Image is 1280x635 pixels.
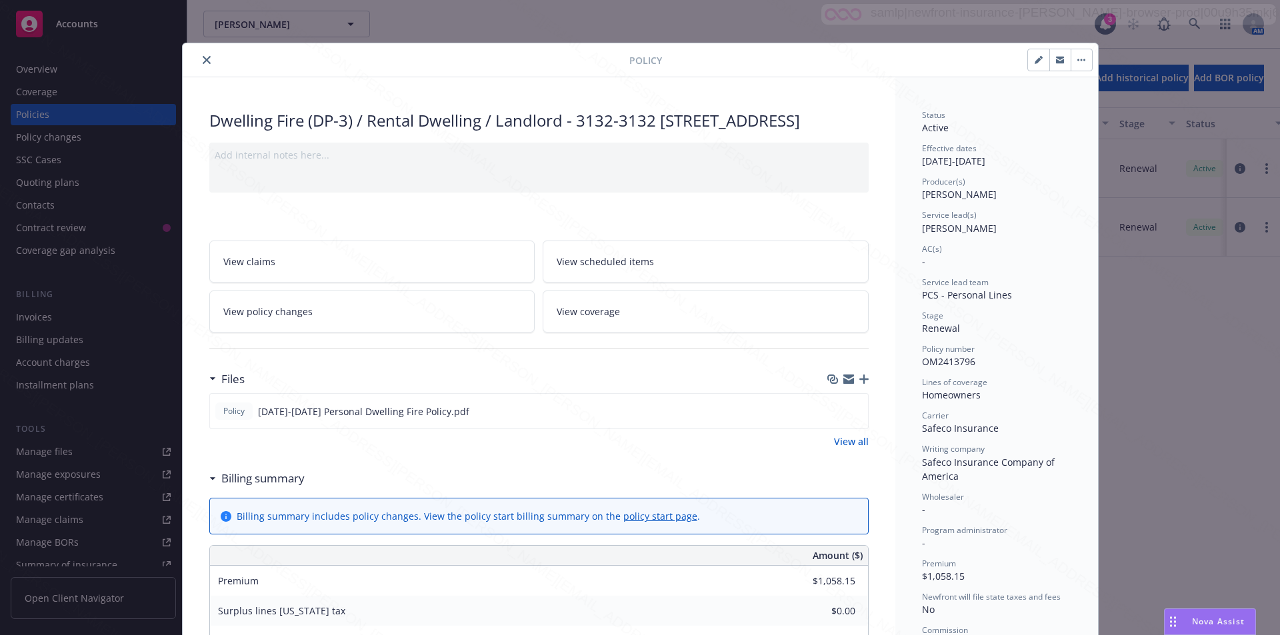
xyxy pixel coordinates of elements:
[922,524,1007,536] span: Program administrator
[543,291,869,332] a: View coverage
[922,243,942,255] span: AC(s)
[922,176,965,187] span: Producer(s)
[777,571,863,591] input: 0.00
[922,443,985,454] span: Writing company
[199,52,215,68] button: close
[557,305,620,318] span: View coverage
[851,404,863,418] button: preview file
[922,143,1071,168] div: [DATE] - [DATE]
[922,558,956,569] span: Premium
[218,574,259,587] span: Premium
[1164,608,1256,635] button: Nova Assist
[543,241,869,283] a: View scheduled items
[209,470,305,487] div: Billing summary
[209,241,535,283] a: View claims
[922,376,987,388] span: Lines of coverage
[215,148,863,162] div: Add internal notes here...
[922,222,997,235] span: [PERSON_NAME]
[218,604,345,617] span: Surplus lines [US_STATE] tax
[922,422,999,434] span: Safeco Insurance
[922,209,977,221] span: Service lead(s)
[922,109,945,121] span: Status
[922,355,975,368] span: OM2413796
[557,255,654,269] span: View scheduled items
[922,591,1061,602] span: Newfront will file state taxes and fees
[237,509,700,523] div: Billing summary includes policy changes. View the policy start billing summary on the .
[922,277,989,288] span: Service lead team
[922,503,925,516] span: -
[777,601,863,621] input: 0.00
[922,121,949,134] span: Active
[922,188,997,201] span: [PERSON_NAME]
[922,456,1057,482] span: Safeco Insurance Company of America
[623,510,697,522] a: policy start page
[922,322,960,334] span: Renewal
[834,434,869,448] a: View all
[1192,616,1245,627] span: Nova Assist
[1165,609,1181,634] div: Drag to move
[209,109,869,132] div: Dwelling Fire (DP-3) / Rental Dwelling / Landlord - 3132-3132 [STREET_ADDRESS]
[223,305,313,318] span: View policy changes
[922,143,977,154] span: Effective dates
[223,255,275,269] span: View claims
[922,388,981,401] span: Homeowners
[922,491,964,502] span: Wholesaler
[221,470,305,487] h3: Billing summary
[813,548,863,562] span: Amount ($)
[221,405,247,417] span: Policy
[829,404,840,418] button: download file
[258,404,469,418] span: [DATE]-[DATE] Personal Dwelling Fire Policy.pdf
[922,289,1012,301] span: PCS - Personal Lines
[221,370,245,388] h3: Files
[922,310,943,321] span: Stage
[629,53,662,67] span: Policy
[922,536,925,549] span: -
[922,255,925,268] span: -
[922,343,975,354] span: Policy number
[922,410,949,421] span: Carrier
[922,603,935,616] span: No
[209,370,245,388] div: Files
[922,570,965,582] span: $1,058.15
[209,291,535,332] a: View policy changes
